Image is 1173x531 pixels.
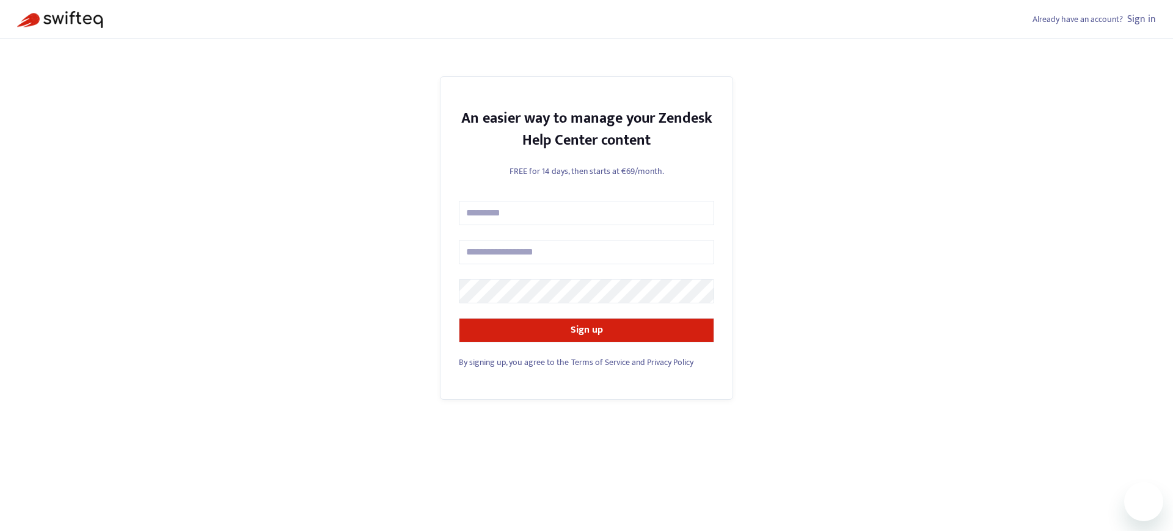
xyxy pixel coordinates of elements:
button: Sign up [459,318,714,342]
span: By signing up, you agree to the [459,355,569,369]
span: Already have an account? [1032,12,1123,26]
div: and [459,356,714,369]
a: Sign in [1127,11,1156,27]
a: Terms of Service [571,355,630,369]
a: Privacy Policy [647,355,693,369]
iframe: Button to launch messaging window [1124,482,1163,521]
p: FREE for 14 days, then starts at €69/month. [459,165,714,178]
img: Swifteq [17,11,103,28]
strong: An easier way to manage your Zendesk Help Center content [461,106,712,153]
strong: Sign up [571,322,603,338]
